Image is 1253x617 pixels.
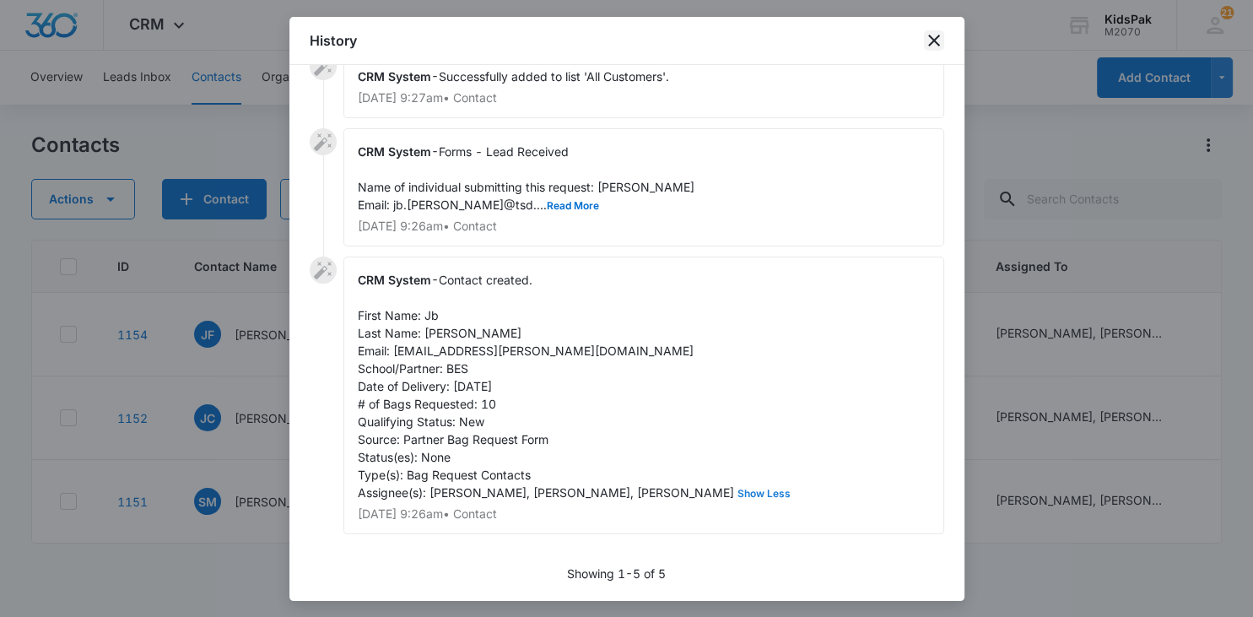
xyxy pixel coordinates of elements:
[343,257,944,534] div: -
[358,92,930,104] p: [DATE] 9:27am • Contact
[343,128,944,246] div: -
[358,273,794,500] span: Contact created. First Name: Jb Last Name: [PERSON_NAME] Email: [EMAIL_ADDRESS][PERSON_NAME][DOMA...
[358,144,431,159] span: CRM System
[439,69,669,84] span: Successfully added to list 'All Customers'.
[358,144,694,212] span: Forms - Lead Received Name of individual submitting this request: [PERSON_NAME] Email: jb.[PERSON...
[734,489,794,499] button: Show Less
[358,508,930,520] p: [DATE] 9:26am • Contact
[924,30,944,51] button: close
[343,53,944,118] div: -
[358,69,431,84] span: CRM System
[567,565,666,582] p: Showing 1-5 of 5
[358,220,930,232] p: [DATE] 9:26am • Contact
[547,201,599,211] button: Read More
[358,273,431,287] span: CRM System
[310,30,357,51] h1: History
